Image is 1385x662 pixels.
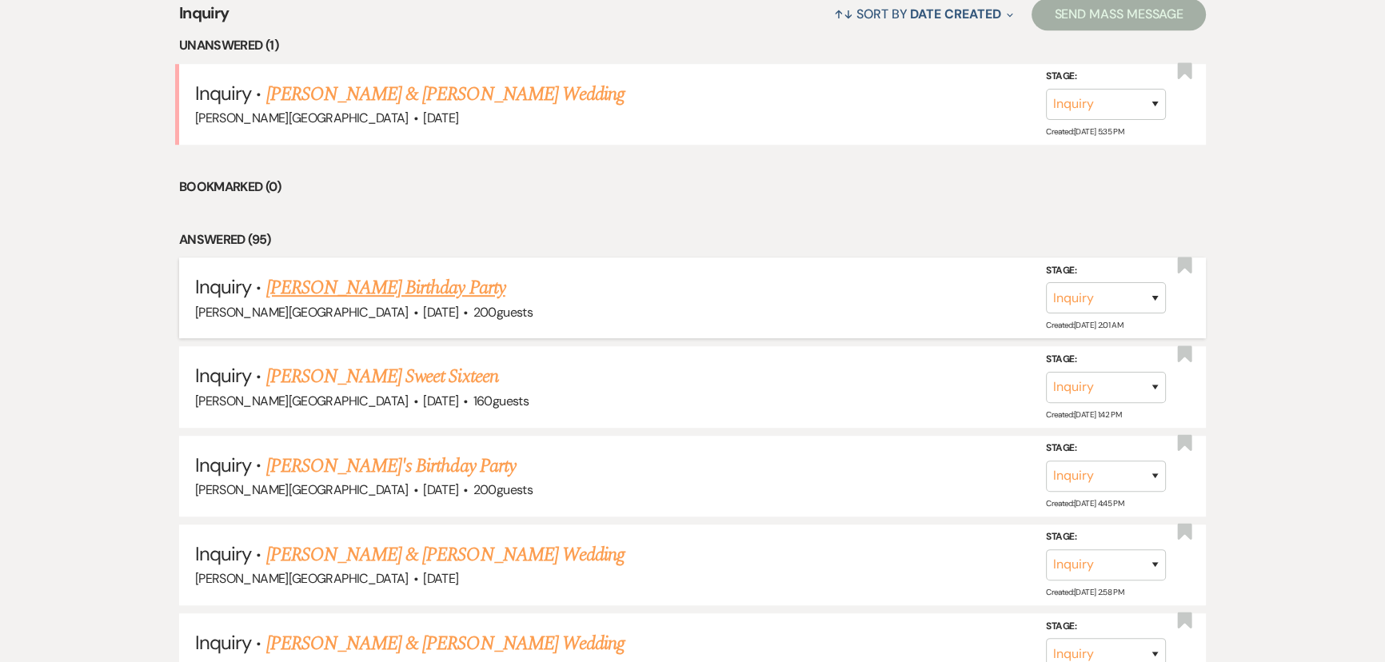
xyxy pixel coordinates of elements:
li: Unanswered (1) [179,35,1206,56]
a: [PERSON_NAME] Sweet Sixteen [266,362,498,391]
a: [PERSON_NAME] & [PERSON_NAME] Wedding [266,540,625,569]
label: Stage: [1046,617,1166,635]
span: 200 guests [473,304,533,321]
label: Stage: [1046,528,1166,546]
label: Stage: [1046,440,1166,457]
label: Stage: [1046,68,1166,86]
span: Created: [DATE] 2:01 AM [1046,320,1123,330]
span: Inquiry [195,453,251,477]
a: [PERSON_NAME]'s Birthday Party [266,452,516,481]
span: ↑↓ [834,6,853,22]
span: [DATE] [423,570,458,587]
span: [DATE] [423,304,458,321]
span: Inquiry [195,541,251,566]
span: [DATE] [423,393,458,409]
a: [PERSON_NAME] & [PERSON_NAME] Wedding [266,629,625,658]
span: Date Created [910,6,1000,22]
label: Stage: [1046,351,1166,369]
a: [PERSON_NAME] & [PERSON_NAME] Wedding [266,80,625,109]
li: Answered (95) [179,229,1206,250]
span: Inquiry [179,1,230,35]
span: Created: [DATE] 4:45 PM [1046,498,1124,508]
span: Created: [DATE] 1:42 PM [1046,409,1121,419]
label: Stage: [1046,262,1166,280]
span: Inquiry [195,274,251,299]
span: [PERSON_NAME][GEOGRAPHIC_DATA] [195,481,409,498]
span: [PERSON_NAME][GEOGRAPHIC_DATA] [195,304,409,321]
span: Inquiry [195,630,251,655]
span: 200 guests [473,481,533,498]
span: [DATE] [423,110,458,126]
span: Created: [DATE] 2:58 PM [1046,587,1124,597]
span: [DATE] [423,481,458,498]
span: Inquiry [195,363,251,388]
a: [PERSON_NAME] Birthday Party [266,273,505,302]
span: Inquiry [195,81,251,106]
span: 160 guests [473,393,529,409]
span: Created: [DATE] 5:35 PM [1046,126,1124,137]
span: [PERSON_NAME][GEOGRAPHIC_DATA] [195,110,409,126]
span: [PERSON_NAME][GEOGRAPHIC_DATA] [195,570,409,587]
span: [PERSON_NAME][GEOGRAPHIC_DATA] [195,393,409,409]
li: Bookmarked (0) [179,177,1206,197]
